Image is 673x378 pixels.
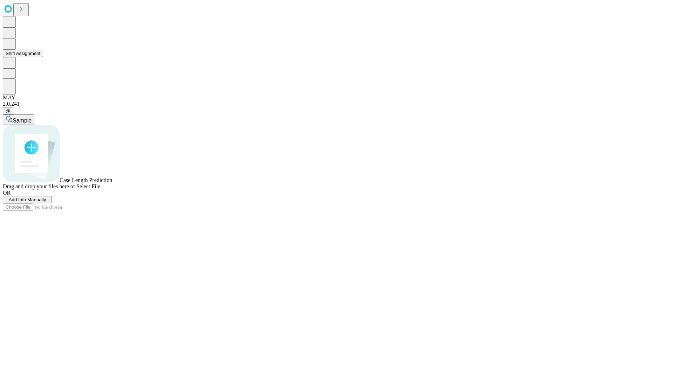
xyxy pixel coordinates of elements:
[3,114,34,125] button: Sample
[3,190,11,196] span: OR
[76,183,100,189] span: Select File
[3,183,75,189] span: Drag and drop your files here or
[3,101,670,107] div: 2.0.241
[3,107,13,114] button: @
[13,118,32,124] span: Sample
[3,94,670,101] div: MAY
[6,108,11,113] span: @
[3,50,43,57] button: Shift Assignment
[3,196,52,203] button: Add Info Manually
[9,197,46,202] span: Add Info Manually
[60,177,112,183] span: Case Length Prediction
